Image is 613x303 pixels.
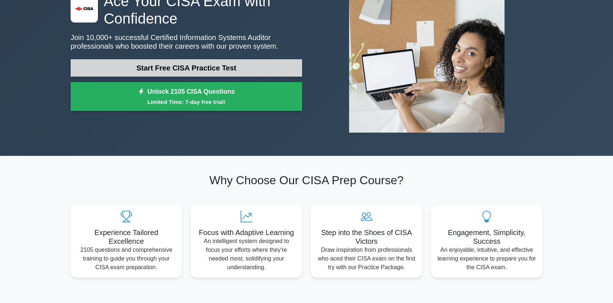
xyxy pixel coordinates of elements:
[317,246,416,272] p: Draw inspiration from professionals who aced their CISA exam on the first try with our Practice P...
[437,228,537,246] h5: Engagement, Simplicity, Success
[71,33,302,50] p: Join 10,000+ successful Certified Information Systems Auditor professionals who boosted their car...
[197,228,296,237] h5: Focus with Adaptive Learning
[71,173,542,187] h2: Why Choose Our CISA Prep Course?
[197,237,296,272] p: An intelligent system designed to focus your efforts where they're needed most, solidifying your ...
[71,82,302,111] a: Unlock 2105 CISA QuestionsLimited Time: 7-day free trial!
[71,59,302,77] a: Start Free CISA Practice Test
[76,246,176,272] p: 2105 questions and comprehensive training to guide you through your CISA exam preparation.
[437,246,537,272] p: An enjoyable, intuitive, and effective learning experience to prepare you for the CISA exam.
[317,228,416,246] h5: Step into the Shoes of CISA Victors
[80,98,293,106] small: Limited Time: 7-day free trial!
[76,228,176,246] h5: Experience Tailored Excellence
